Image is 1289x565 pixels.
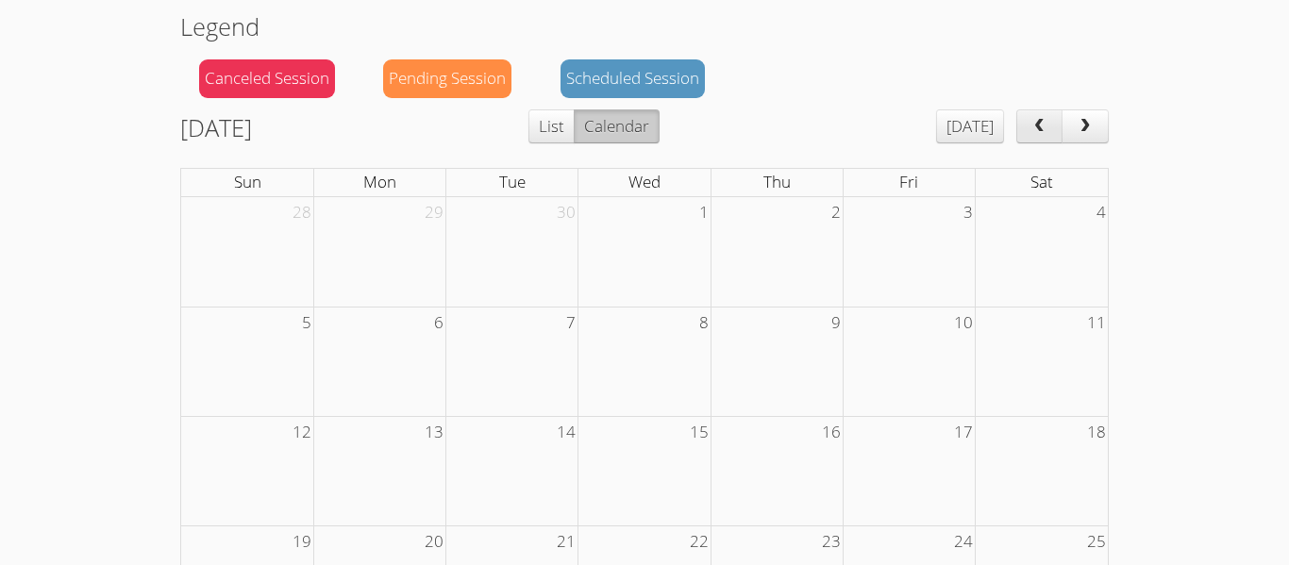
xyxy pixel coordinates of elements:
h2: Legend [180,8,1109,44]
div: Canceled Session [199,59,335,98]
span: 19 [291,526,313,557]
span: 2 [829,197,843,228]
span: 1 [697,197,711,228]
button: next [1062,109,1109,143]
span: Wed [628,171,661,192]
span: 10 [952,307,975,339]
div: Pending Session [383,59,511,98]
span: 11 [1085,307,1108,339]
button: [DATE] [936,109,1004,143]
span: 21 [555,526,578,557]
span: Tue [499,171,526,192]
span: 23 [820,526,843,557]
span: 8 [697,307,711,339]
span: 7 [564,307,578,339]
span: 9 [829,307,843,339]
span: 12 [291,417,313,448]
span: Fri [899,171,918,192]
span: 16 [820,417,843,448]
span: Sat [1030,171,1053,192]
span: 14 [555,417,578,448]
span: 25 [1085,526,1108,557]
span: 6 [432,307,445,339]
span: Sun [234,171,261,192]
span: Mon [363,171,396,192]
span: 5 [300,307,313,339]
span: 28 [291,197,313,228]
button: prev [1016,109,1063,143]
span: 17 [952,417,975,448]
span: 24 [952,526,975,557]
span: 3 [962,197,975,228]
span: 4 [1095,197,1108,228]
span: 13 [423,417,445,448]
span: 30 [555,197,578,228]
h2: [DATE] [180,109,252,145]
span: 29 [423,197,445,228]
span: Thu [763,171,791,192]
button: Calendar [574,109,660,143]
span: 18 [1085,417,1108,448]
div: Scheduled Session [561,59,705,98]
span: 20 [423,526,445,557]
button: List [528,109,575,143]
span: 22 [688,526,711,557]
span: 15 [688,417,711,448]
